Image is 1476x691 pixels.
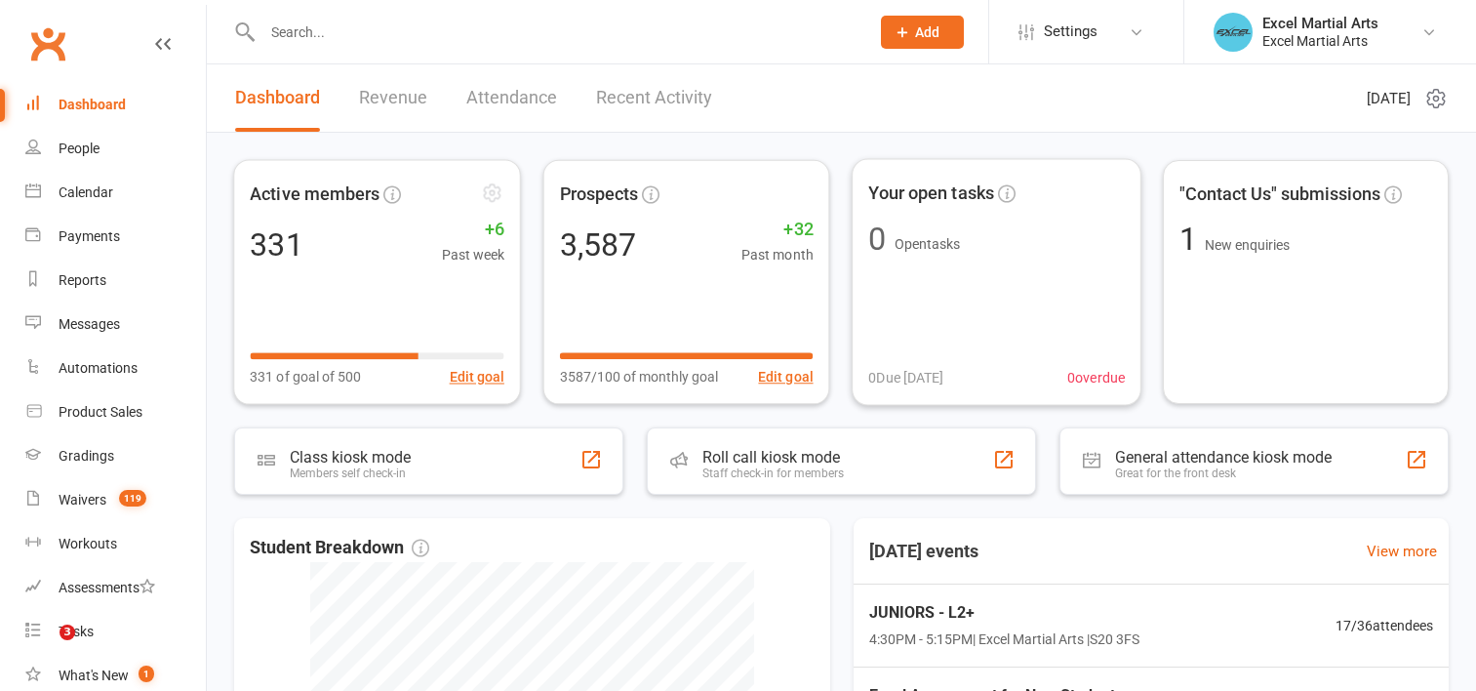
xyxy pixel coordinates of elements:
[59,624,94,639] div: Tasks
[1367,87,1411,110] span: [DATE]
[60,625,75,640] span: 3
[868,179,994,207] span: Your open tasks
[868,367,943,389] span: 0 Due [DATE]
[1179,181,1380,209] span: "Contact Us" submissions
[1115,467,1332,480] div: Great for the front desk
[59,492,106,508] div: Waivers
[466,64,557,132] a: Attendance
[742,244,814,265] span: Past month
[854,534,994,569] h3: [DATE] events
[359,64,427,132] a: Revenue
[25,522,206,566] a: Workouts
[59,272,106,288] div: Reports
[560,180,638,208] span: Prospects
[25,346,206,390] a: Automations
[119,490,146,507] span: 119
[59,536,117,551] div: Workouts
[250,366,361,387] span: 331 of goal of 500
[59,360,138,376] div: Automations
[25,566,206,610] a: Assessments
[20,625,66,671] iframe: Intercom live chat
[869,600,1139,626] span: JUNIORS - L2+
[59,141,100,156] div: People
[23,20,72,68] a: Clubworx
[59,228,120,244] div: Payments
[25,390,206,434] a: Product Sales
[250,180,379,208] span: Active members
[59,580,155,595] div: Assessments
[1262,15,1378,32] div: Excel Martial Arts
[742,216,814,244] span: +32
[442,216,504,244] span: +6
[869,629,1139,650] span: 4:30PM - 5:15PM | Excel Martial Arts | S20 3FS
[235,64,320,132] a: Dashboard
[25,434,206,478] a: Gradings
[894,235,960,251] span: Open tasks
[702,467,844,480] div: Staff check-in for members
[1044,10,1097,54] span: Settings
[25,259,206,303] a: Reports
[25,215,206,259] a: Payments
[1205,237,1290,253] span: New enquiries
[1115,448,1332,467] div: General attendance kiosk mode
[1214,13,1253,52] img: thumb_image1615813739.png
[1179,221,1205,258] span: 1
[59,184,113,200] div: Calendar
[868,223,886,254] div: 0
[1336,615,1433,636] span: 17 / 36 attendees
[560,366,718,387] span: 3587/100 of monthly goal
[257,19,856,46] input: Search...
[915,24,939,40] span: Add
[1067,367,1125,389] span: 0 overdue
[25,478,206,522] a: Waivers 119
[59,97,126,112] div: Dashboard
[25,303,206,346] a: Messages
[560,228,636,260] div: 3,587
[250,228,302,260] div: 331
[25,83,206,127] a: Dashboard
[702,448,844,467] div: Roll call kiosk mode
[25,171,206,215] a: Calendar
[1262,32,1378,50] div: Excel Martial Arts
[59,448,114,464] div: Gradings
[139,666,154,682] span: 1
[759,366,814,387] button: Edit goal
[290,448,411,467] div: Class kiosk mode
[881,16,964,49] button: Add
[290,467,411,480] div: Members self check-in
[250,534,429,562] span: Student Breakdown
[450,366,504,387] button: Edit goal
[442,244,504,265] span: Past week
[25,127,206,171] a: People
[1367,540,1437,563] a: View more
[59,316,120,332] div: Messages
[59,668,129,683] div: What's New
[596,64,712,132] a: Recent Activity
[25,610,206,654] a: Tasks
[59,404,142,420] div: Product Sales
